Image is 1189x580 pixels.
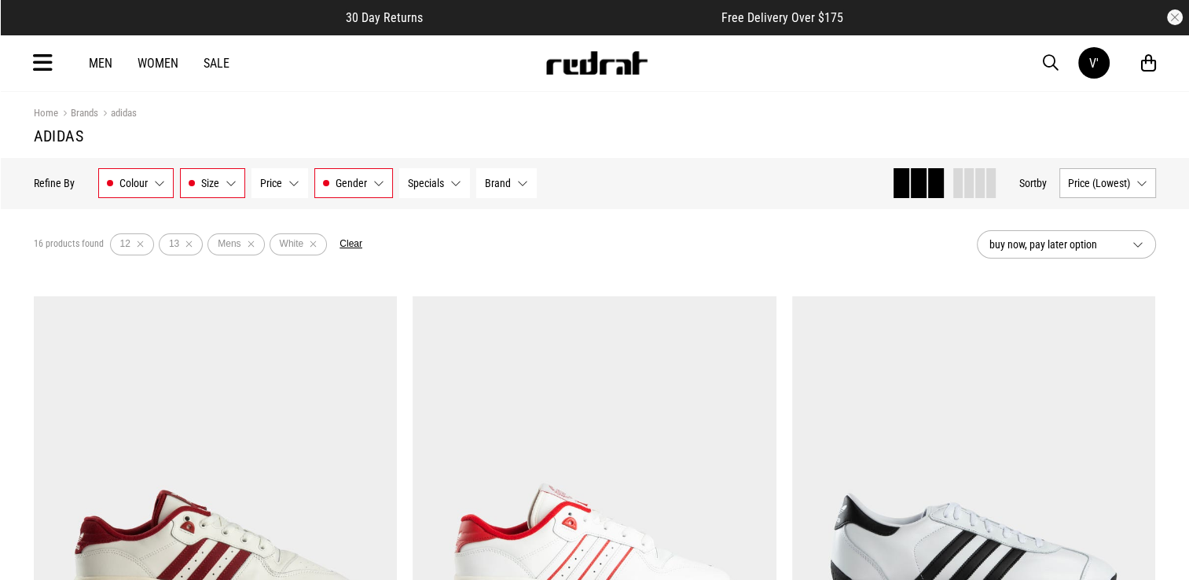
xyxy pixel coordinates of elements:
[120,238,130,249] span: 12
[130,233,150,255] button: Remove filter
[34,127,1156,145] h1: adidas
[201,177,219,189] span: Size
[169,238,179,249] span: 13
[34,238,104,251] span: 16 products found
[454,9,690,25] iframe: Customer reviews powered by Trustpilot
[303,233,323,255] button: Remove filter
[1059,168,1156,198] button: Price (Lowest)
[98,168,174,198] button: Colour
[34,177,75,189] p: Refine By
[545,51,648,75] img: Redrat logo
[476,168,537,198] button: Brand
[339,238,362,251] button: Clear
[119,177,148,189] span: Colour
[34,107,58,119] a: Home
[1037,177,1047,189] span: by
[1068,177,1130,189] span: Price (Lowest)
[989,235,1120,254] span: buy now, pay later option
[260,177,282,189] span: Price
[180,168,245,198] button: Size
[1019,174,1047,193] button: Sortby
[346,10,423,25] span: 30 Day Returns
[58,107,98,122] a: Brands
[138,56,178,71] a: Women
[179,233,199,255] button: Remove filter
[408,177,444,189] span: Specials
[89,56,112,71] a: Men
[251,168,308,198] button: Price
[204,56,229,71] a: Sale
[280,238,304,249] span: White
[336,177,367,189] span: Gender
[1089,56,1099,71] div: V'
[98,107,137,122] a: adidas
[314,168,393,198] button: Gender
[721,10,843,25] span: Free Delivery Over $175
[977,230,1156,259] button: buy now, pay later option
[241,233,261,255] button: Remove filter
[485,177,511,189] span: Brand
[218,238,240,249] span: Mens
[399,168,470,198] button: Specials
